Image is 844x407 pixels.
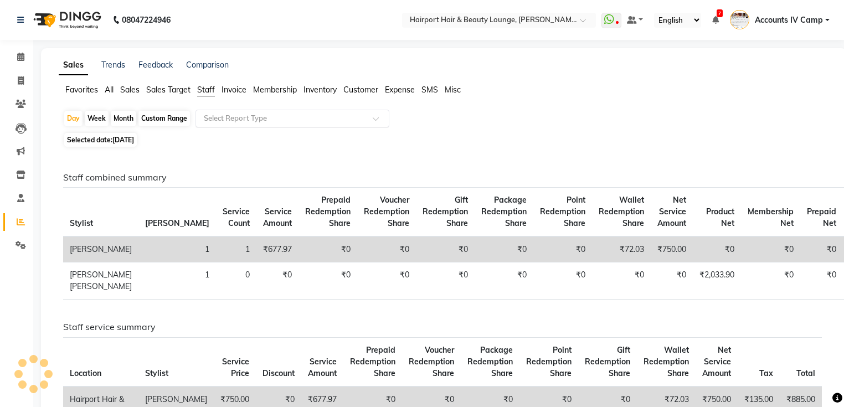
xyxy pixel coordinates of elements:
span: Customer [343,85,378,95]
span: Service Amount [308,357,337,378]
span: Membership Net [748,207,794,228]
span: Voucher Redemption Share [409,345,454,378]
span: [DATE] [112,136,134,144]
td: [PERSON_NAME] [63,236,138,262]
td: ₹0 [299,236,357,262]
span: Gift Redemption Share [585,345,630,378]
td: ₹0 [475,262,533,300]
span: Product Net [706,207,734,228]
td: ₹0 [651,262,693,300]
span: Service Amount [263,207,292,228]
td: 1 [216,236,256,262]
span: Accounts IV Camp [755,14,823,26]
img: logo [28,4,104,35]
span: Gift Redemption Share [423,195,468,228]
div: Day [64,111,83,126]
td: 1 [138,236,216,262]
td: 0 [216,262,256,300]
span: Sales Target [146,85,191,95]
div: Month [111,111,136,126]
span: 7 [717,9,723,17]
span: Invoice [222,85,246,95]
td: ₹0 [357,262,416,300]
span: Sales [120,85,140,95]
span: Expense [385,85,415,95]
span: [PERSON_NAME] [145,218,209,228]
span: Point Redemption Share [526,345,572,378]
span: Stylist [70,218,93,228]
div: Week [85,111,109,126]
td: ₹0 [800,236,843,262]
td: ₹0 [357,236,416,262]
span: Selected date: [64,133,137,147]
span: All [105,85,114,95]
a: 7 [712,15,719,25]
span: Favorites [65,85,98,95]
span: Prepaid Net [807,207,836,228]
h6: Staff service summary [63,322,820,332]
div: Custom Range [138,111,190,126]
td: ₹0 [533,262,592,300]
span: Inventory [303,85,337,95]
b: 08047224946 [122,4,171,35]
td: [PERSON_NAME] [PERSON_NAME] [63,262,138,300]
span: Net Service Amount [657,195,686,228]
td: ₹677.97 [256,236,299,262]
td: ₹0 [592,262,651,300]
td: ₹0 [416,236,475,262]
td: ₹0 [533,236,592,262]
a: Feedback [138,60,173,70]
span: Staff [197,85,215,95]
td: ₹2,033.90 [693,262,741,300]
td: 1 [138,262,216,300]
td: ₹0 [800,262,843,300]
span: SMS [421,85,438,95]
td: ₹0 [299,262,357,300]
a: Trends [101,60,125,70]
td: ₹0 [416,262,475,300]
span: Package Redemption Share [467,345,513,378]
span: Prepaid Redemption Share [305,195,351,228]
td: ₹750.00 [651,236,693,262]
span: Total [796,368,815,378]
span: Prepaid Redemption Share [350,345,395,378]
span: Discount [263,368,295,378]
span: Membership [253,85,297,95]
td: ₹72.03 [592,236,651,262]
img: Accounts IV Camp [730,10,749,29]
td: ₹0 [741,262,800,300]
a: Sales [59,55,88,75]
td: ₹0 [693,236,741,262]
td: ₹0 [475,236,533,262]
span: Stylist [145,368,168,378]
span: Voucher Redemption Share [364,195,409,228]
span: Wallet Redemption Share [599,195,644,228]
span: Service Price [222,357,249,378]
span: Location [70,368,101,378]
span: Package Redemption Share [481,195,527,228]
span: Net Service Amount [702,345,731,378]
a: Comparison [186,60,229,70]
span: Service Count [223,207,250,228]
span: Misc [445,85,461,95]
td: ₹0 [741,236,800,262]
span: Point Redemption Share [540,195,585,228]
h6: Staff combined summary [63,172,820,183]
span: Wallet Redemption Share [644,345,689,378]
td: ₹0 [256,262,299,300]
span: Tax [759,368,773,378]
